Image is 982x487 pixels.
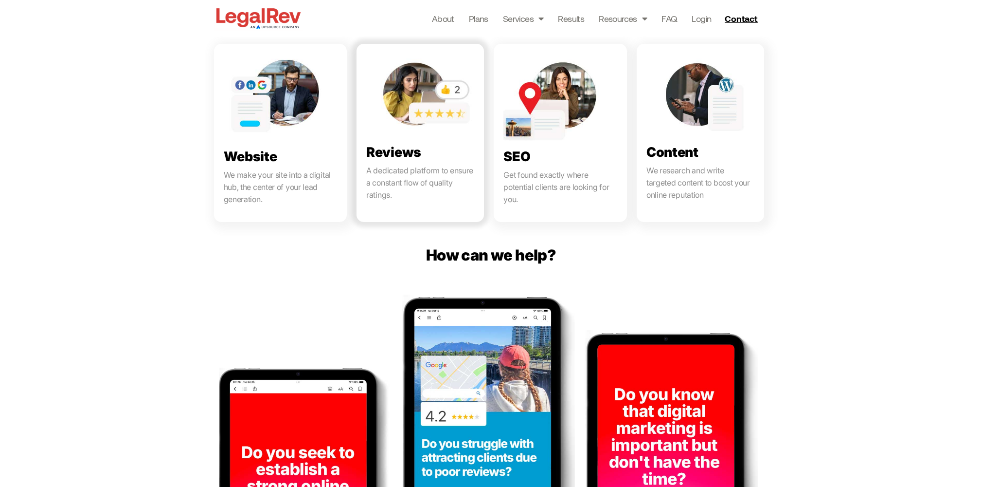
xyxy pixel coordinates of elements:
[558,12,584,25] a: Results
[725,14,757,23] span: Contact
[432,12,712,25] nav: Menu
[503,12,544,25] a: Services
[494,44,627,222] a: SEO Get found exactly where potential clients are looking for you.
[661,12,677,25] a: FAQ
[306,246,676,263] p: How can we help?
[692,12,711,25] a: Login
[637,44,764,222] a: Content We research and write targeted content to boost your online reputation
[721,11,764,26] a: Contact
[357,44,484,222] a: Reviews A dedicated platform to ensure a constant flow of quality ratings.
[599,12,647,25] a: Resources
[469,12,488,25] a: Plans
[432,12,454,25] a: About
[214,44,347,222] a: Website We make your site into a digital hub, the center of your lead generation.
